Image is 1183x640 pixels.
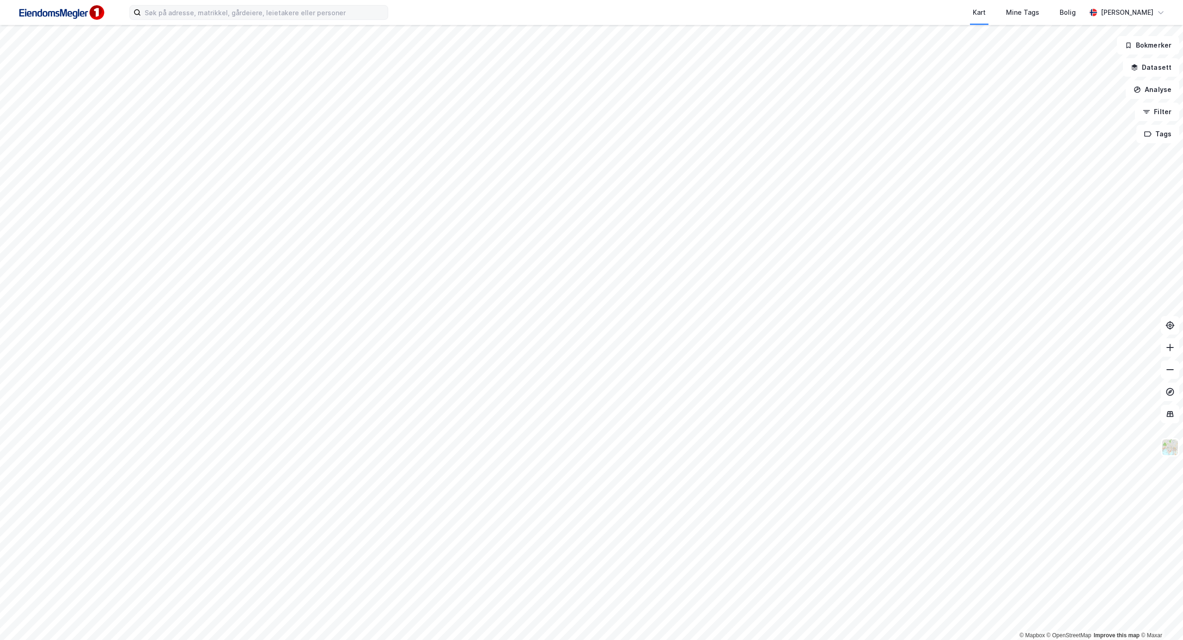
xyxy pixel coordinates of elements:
[1137,596,1183,640] iframe: Chat Widget
[1161,439,1179,456] img: Z
[973,7,986,18] div: Kart
[1047,632,1092,639] a: OpenStreetMap
[1135,103,1179,121] button: Filter
[1060,7,1076,18] div: Bolig
[1019,632,1045,639] a: Mapbox
[15,2,107,23] img: F4PB6Px+NJ5v8B7XTbfpPpyloAAAAASUVORK5CYII=
[1006,7,1039,18] div: Mine Tags
[1117,36,1179,55] button: Bokmerker
[141,6,388,19] input: Søk på adresse, matrikkel, gårdeiere, leietakere eller personer
[1137,596,1183,640] div: Kontrollprogram for chat
[1094,632,1140,639] a: Improve this map
[1126,80,1179,99] button: Analyse
[1136,125,1179,143] button: Tags
[1101,7,1153,18] div: [PERSON_NAME]
[1123,58,1179,77] button: Datasett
